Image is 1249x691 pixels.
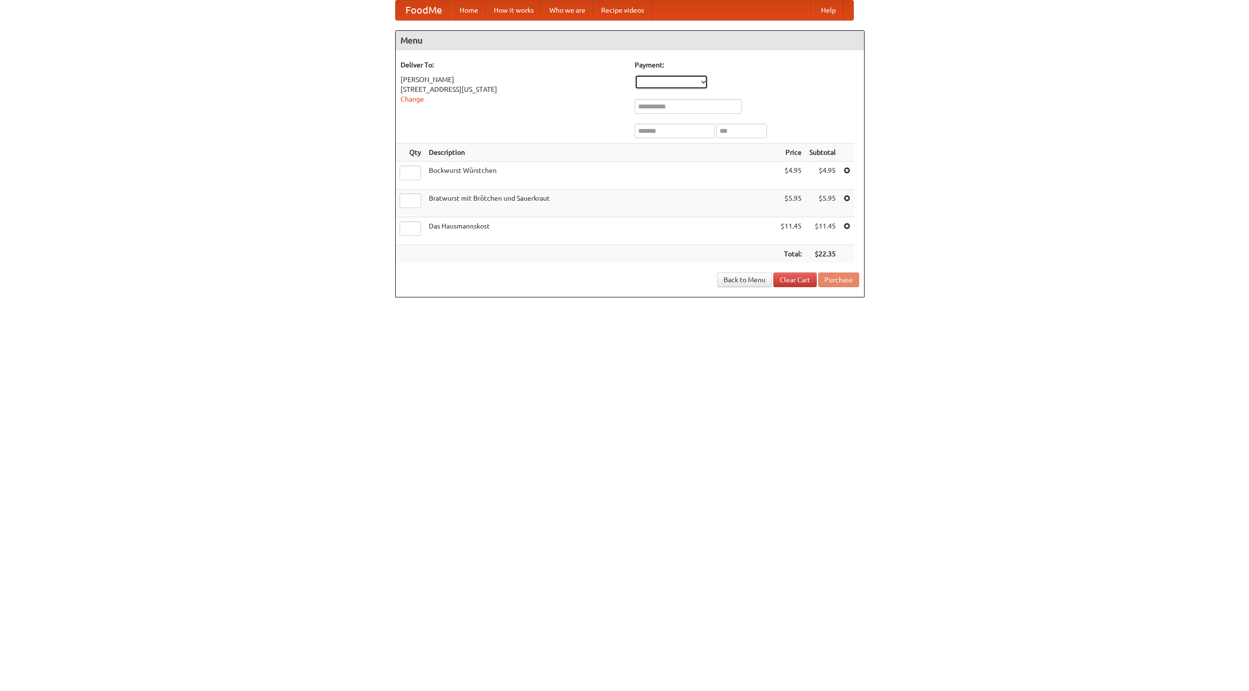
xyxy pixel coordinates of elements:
[777,162,806,189] td: $4.95
[425,144,777,162] th: Description
[396,144,425,162] th: Qty
[777,144,806,162] th: Price
[425,189,777,217] td: Bratwurst mit Brötchen und Sauerkraut
[806,245,840,263] th: $22.35
[593,0,652,20] a: Recipe videos
[818,272,859,287] button: Purchase
[401,60,625,70] h5: Deliver To:
[401,95,424,103] a: Change
[806,144,840,162] th: Subtotal
[813,0,844,20] a: Help
[542,0,593,20] a: Who we are
[773,272,817,287] a: Clear Cart
[717,272,772,287] a: Back to Menu
[425,217,777,245] td: Das Hausmannskost
[806,162,840,189] td: $4.95
[425,162,777,189] td: Bockwurst Würstchen
[486,0,542,20] a: How it works
[806,217,840,245] td: $11.45
[777,245,806,263] th: Total:
[452,0,486,20] a: Home
[401,75,625,84] div: [PERSON_NAME]
[777,217,806,245] td: $11.45
[635,60,859,70] h5: Payment:
[396,31,864,50] h4: Menu
[401,84,625,94] div: [STREET_ADDRESS][US_STATE]
[396,0,452,20] a: FoodMe
[777,189,806,217] td: $5.95
[806,189,840,217] td: $5.95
